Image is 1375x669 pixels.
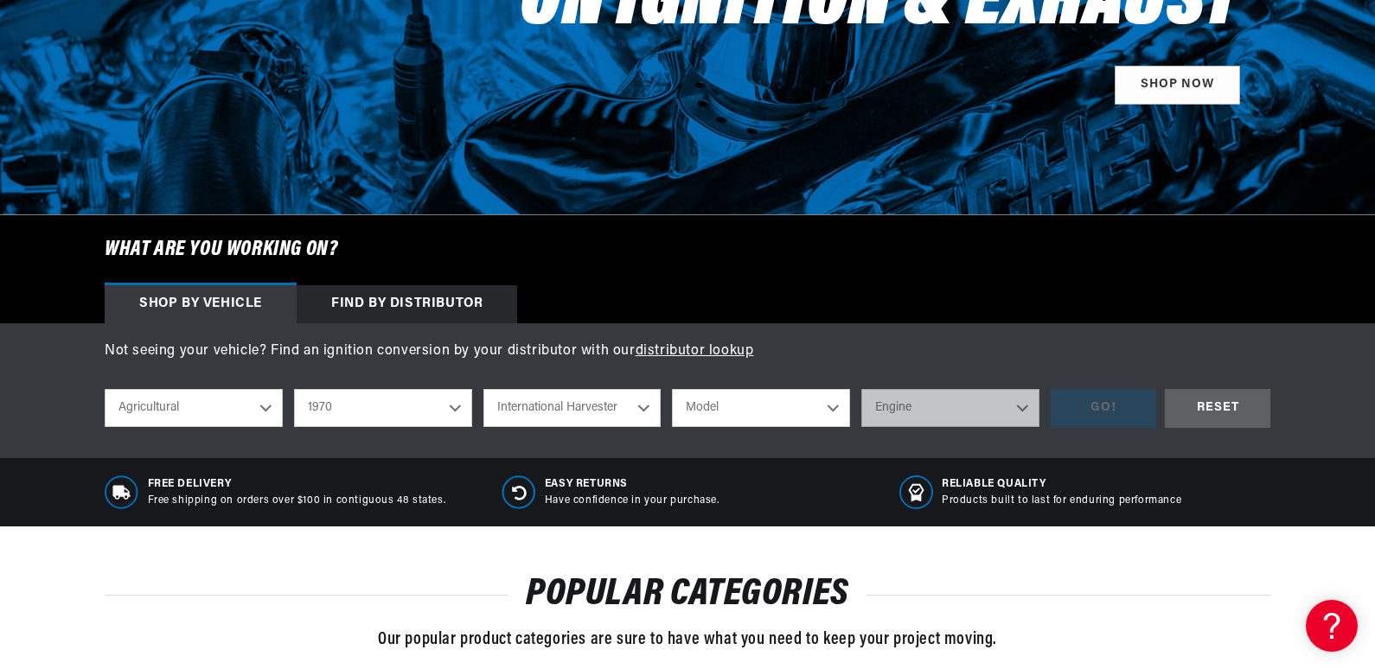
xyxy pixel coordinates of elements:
div: Find by Distributor [297,285,517,323]
a: SHOP NOW [1115,66,1240,105]
select: Model [672,389,850,427]
h6: What are you working on? [61,215,1314,284]
select: Year [294,389,472,427]
span: RELIABLE QUALITY [942,477,1181,492]
p: Free shipping on orders over $100 in contiguous 48 states. [148,494,446,508]
select: Engine [861,389,1039,427]
span: Our popular product categories are sure to have what you need to keep your project moving. [378,631,997,648]
span: Free Delivery [148,477,446,492]
select: Make [483,389,662,427]
div: Shop by vehicle [105,285,297,323]
h2: POPULAR CATEGORIES [105,578,1270,611]
p: Products built to last for enduring performance [942,494,1181,508]
select: Ride Type [105,389,283,427]
span: Easy Returns [545,477,719,492]
p: Not seeing your vehicle? Find an ignition conversion by your distributor with our [105,341,1270,363]
a: distributor lookup [636,344,754,358]
div: RESET [1165,389,1270,428]
p: Have confidence in your purchase. [545,494,719,508]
